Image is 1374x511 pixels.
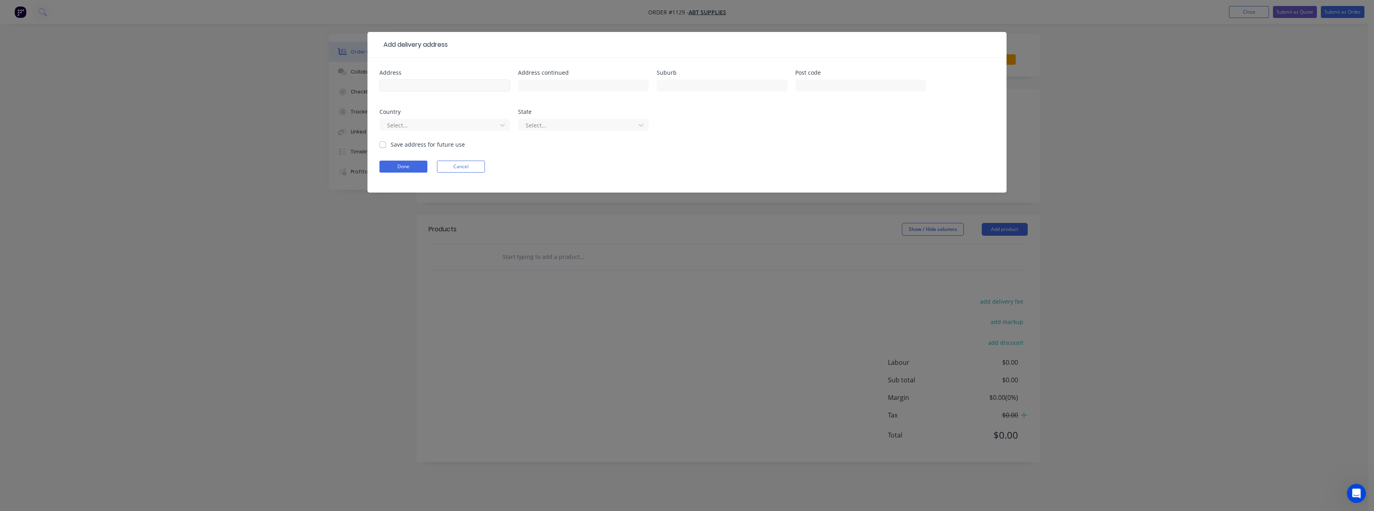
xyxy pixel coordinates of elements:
div: Suburb [657,70,787,76]
div: Post code [795,70,926,76]
button: Done [379,161,427,173]
div: Address [379,70,510,76]
iframe: Intercom live chat [1347,484,1366,503]
button: Cancel [437,161,485,173]
label: Save address for future use [391,140,465,149]
div: Address continued [518,70,649,76]
div: State [518,109,649,115]
div: Add delivery address [379,40,448,50]
div: Country [379,109,510,115]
